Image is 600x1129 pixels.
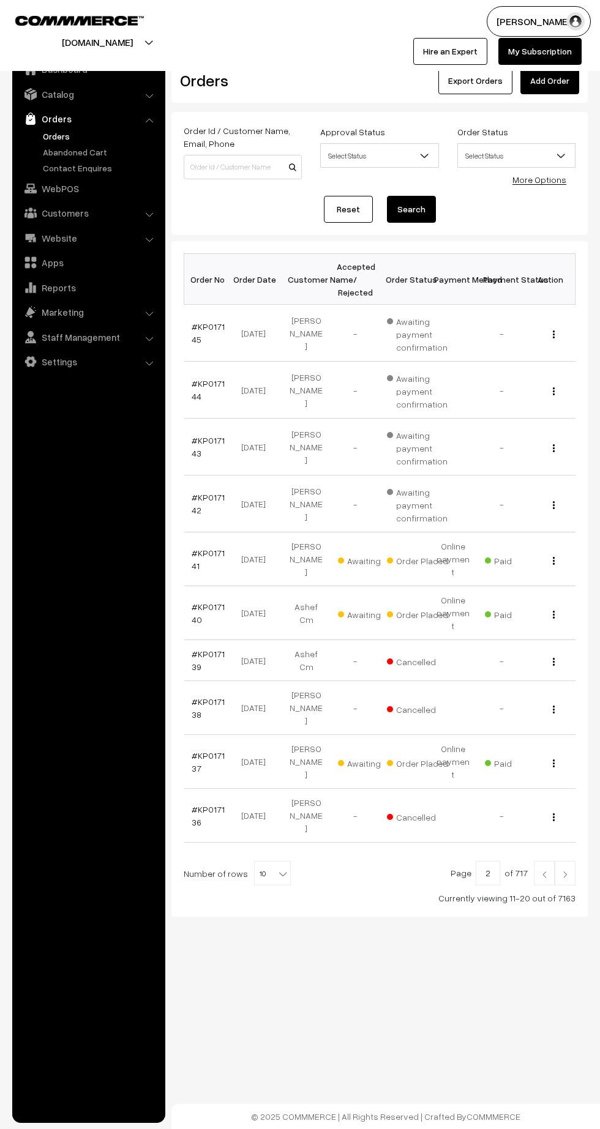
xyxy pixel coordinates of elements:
[192,649,225,672] a: #KP017139
[553,330,555,338] img: Menu
[282,586,331,640] td: Ashef Cm
[553,658,555,666] img: Menu
[478,789,527,843] td: -
[40,162,161,174] a: Contact Enquires
[233,475,282,532] td: [DATE]
[504,868,528,878] span: of 717
[282,640,331,681] td: Ashef Cm
[184,867,248,880] span: Number of rows
[255,862,290,886] span: 10
[192,435,225,458] a: #KP017143
[560,871,571,878] img: Right
[15,326,161,348] a: Staff Management
[387,808,448,824] span: Cancelled
[485,551,546,567] span: Paid
[387,426,448,468] span: Awaiting payment confirmation
[184,892,576,904] div: Currently viewing 11-20 out of 7163
[15,277,161,299] a: Reports
[282,419,331,475] td: [PERSON_NAME]
[40,130,161,143] a: Orders
[478,305,527,362] td: -
[331,254,380,305] th: Accepted / Rejected
[233,586,282,640] td: [DATE]
[331,475,380,532] td: -
[527,254,576,305] th: Action
[15,12,122,27] a: COMMMERCE
[192,750,225,773] a: #KP017137
[331,789,380,843] td: -
[387,483,448,524] span: Awaiting payment confirmation
[429,532,478,586] td: Online payment
[457,143,576,168] span: Select Status
[387,605,448,621] span: Order Placed
[331,419,380,475] td: -
[387,551,448,567] span: Order Placed
[233,362,282,419] td: [DATE]
[553,759,555,767] img: Menu
[192,804,225,827] a: #KP017136
[438,67,512,94] button: Export Orders
[553,557,555,565] img: Menu
[233,789,282,843] td: [DATE]
[331,640,380,681] td: -
[478,681,527,735] td: -
[233,681,282,735] td: [DATE]
[192,602,225,625] a: #KP017140
[184,155,302,179] input: Order Id / Customer Name / Customer Email / Customer Phone
[553,444,555,452] img: Menu
[478,419,527,475] td: -
[233,419,282,475] td: [DATE]
[192,696,225,720] a: #KP017138
[282,254,331,305] th: Customer Name
[478,362,527,419] td: -
[171,1104,600,1129] footer: © 2025 COMMMERCE | All Rights Reserved | Crafted By
[233,305,282,362] td: [DATE]
[338,754,399,770] span: Awaiting
[19,27,176,58] button: [DOMAIN_NAME]
[478,475,527,532] td: -
[320,143,438,168] span: Select Status
[15,252,161,274] a: Apps
[184,124,302,150] label: Order Id / Customer Name, Email, Phone
[487,6,591,37] button: [PERSON_NAME]
[485,605,546,621] span: Paid
[429,735,478,789] td: Online payment
[387,652,448,668] span: Cancelled
[478,254,527,305] th: Payment Status
[553,501,555,509] img: Menu
[566,12,585,31] img: user
[338,605,399,621] span: Awaiting
[331,362,380,419] td: -
[512,174,566,185] a: More Options
[184,254,233,305] th: Order No
[321,145,438,166] span: Select Status
[233,735,282,789] td: [DATE]
[320,125,385,138] label: Approval Status
[233,532,282,586] td: [DATE]
[553,387,555,395] img: Menu
[458,145,575,166] span: Select Status
[429,586,478,640] td: Online payment
[413,38,487,65] a: Hire an Expert
[282,305,331,362] td: [PERSON_NAME]
[387,196,436,223] button: Search
[429,254,478,305] th: Payment Method
[254,861,291,885] span: 10
[457,125,508,138] label: Order Status
[467,1111,520,1122] a: COMMMERCE
[233,254,282,305] th: Order Date
[282,532,331,586] td: [PERSON_NAME]
[478,640,527,681] td: -
[338,551,399,567] span: Awaiting
[282,789,331,843] td: [PERSON_NAME]
[15,108,161,130] a: Orders
[15,83,161,105] a: Catalog
[553,813,555,821] img: Menu
[387,369,448,411] span: Awaiting payment confirmation
[15,177,161,199] a: WebPOS
[331,305,380,362] td: -
[282,735,331,789] td: [PERSON_NAME]
[233,640,282,681] td: [DATE]
[387,754,448,770] span: Order Placed
[15,202,161,224] a: Customers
